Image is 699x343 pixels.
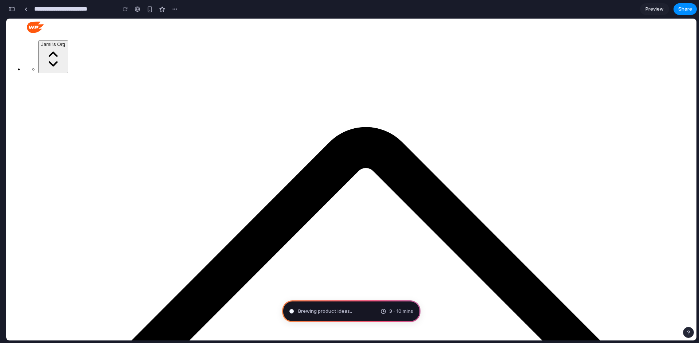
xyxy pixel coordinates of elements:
span: Share [678,5,692,13]
button: Jamil's Org [32,22,62,55]
span: Brewing product ideas .. [298,308,352,315]
img: ZipWP [3,3,37,15]
span: Preview [645,5,664,13]
span: 3 - 10 mins [389,308,413,315]
button: Share [674,3,697,15]
a: Preview [640,3,669,15]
